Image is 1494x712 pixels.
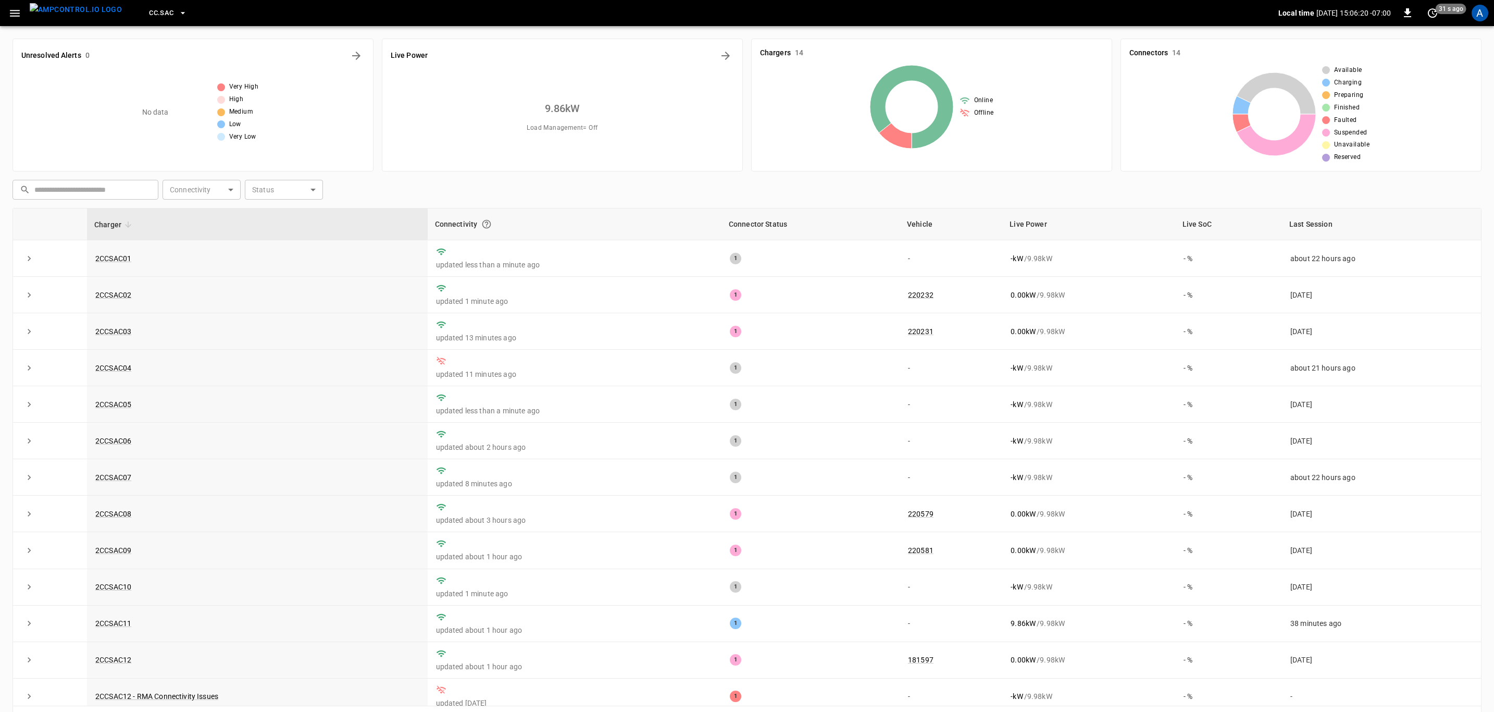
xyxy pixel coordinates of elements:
td: - [900,459,1002,496]
p: - kW [1011,436,1023,446]
td: - % [1175,386,1282,423]
button: expand row [21,543,37,558]
button: expand row [21,616,37,631]
td: about 22 hours ago [1282,240,1481,277]
p: updated 1 minute ago [436,588,713,599]
p: - kW [1011,691,1023,702]
div: 1 [730,508,741,520]
p: - kW [1011,472,1023,483]
div: 1 [730,654,741,666]
button: All Alerts [348,47,365,64]
h6: Unresolved Alerts [21,50,81,62]
button: CC.SAC [145,3,191,23]
button: expand row [21,360,37,376]
div: / 9.98 kW [1011,691,1167,702]
td: - [900,386,1002,423]
p: 0.00 kW [1011,326,1036,337]
div: / 9.98 kW [1011,290,1167,300]
h6: 14 [795,47,803,59]
div: / 9.98 kW [1011,363,1167,373]
span: Low [229,119,241,130]
a: 220232 [908,291,933,299]
p: updated less than a minute ago [436,260,713,270]
th: Last Session [1282,208,1481,240]
td: [DATE] [1282,642,1481,679]
p: - kW [1011,253,1023,264]
td: [DATE] [1282,532,1481,569]
p: - kW [1011,363,1023,373]
p: updated 11 minutes ago [436,369,713,379]
div: 1 [730,362,741,374]
td: - [900,606,1002,642]
p: updated about 1 hour ago [436,661,713,672]
td: about 22 hours ago [1282,459,1481,496]
div: / 9.98 kW [1011,655,1167,665]
td: 38 minutes ago [1282,606,1481,642]
button: expand row [21,397,37,412]
a: 2CCSAC08 [95,510,131,518]
span: Finished [1334,103,1360,113]
td: [DATE] [1282,386,1481,423]
button: expand row [21,506,37,522]
td: - % [1175,606,1282,642]
span: Load Management = Off [527,123,597,133]
td: - % [1175,277,1282,313]
div: Connectivity [435,215,714,234]
td: - % [1175,313,1282,350]
button: expand row [21,652,37,668]
button: Energy Overview [717,47,734,64]
button: expand row [21,324,37,339]
td: - % [1175,532,1282,569]
button: expand row [21,470,37,485]
a: 220579 [908,510,933,518]
th: Connector Status [721,208,900,240]
td: - % [1175,642,1282,679]
p: 0.00 kW [1011,509,1036,519]
p: 0.00 kW [1011,290,1036,300]
td: [DATE] [1282,313,1481,350]
span: Unavailable [1334,140,1369,150]
div: / 9.98 kW [1011,545,1167,556]
div: 1 [730,472,741,483]
td: - % [1175,496,1282,532]
div: 1 [730,289,741,301]
div: 1 [730,399,741,410]
div: / 9.98 kW [1011,509,1167,519]
th: Vehicle [900,208,1002,240]
h6: Connectors [1129,47,1168,59]
button: expand row [21,433,37,449]
a: 181597 [908,656,933,664]
span: Faulted [1334,115,1357,126]
span: Medium [229,107,253,117]
p: updated about 3 hours ago [436,515,713,525]
p: updated about 1 hour ago [436,625,713,635]
td: - [900,240,1002,277]
span: Very Low [229,132,256,142]
p: No data [142,107,169,118]
span: Charger [94,218,135,231]
div: 1 [730,326,741,337]
button: set refresh interval [1424,5,1441,21]
td: - % [1175,240,1282,277]
a: 2CCSAC01 [95,254,131,263]
span: 31 s ago [1436,4,1466,14]
a: 2CCSAC03 [95,327,131,336]
td: [DATE] [1282,496,1481,532]
div: / 9.98 kW [1011,253,1167,264]
button: expand row [21,251,37,266]
p: - kW [1011,399,1023,410]
div: 1 [730,545,741,556]
td: [DATE] [1282,569,1481,606]
a: 2CCSAC11 [95,619,131,628]
p: updated 1 minute ago [436,296,713,306]
p: [DATE] 15:06:20 -07:00 [1316,8,1391,18]
p: 0.00 kW [1011,545,1036,556]
p: 9.86 kW [1011,618,1036,629]
a: 2CCSAC02 [95,291,131,299]
span: Offline [974,108,994,118]
button: expand row [21,689,37,704]
td: [DATE] [1282,423,1481,459]
h6: 14 [1172,47,1180,59]
h6: 0 [85,50,90,62]
span: Charging [1334,78,1362,88]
